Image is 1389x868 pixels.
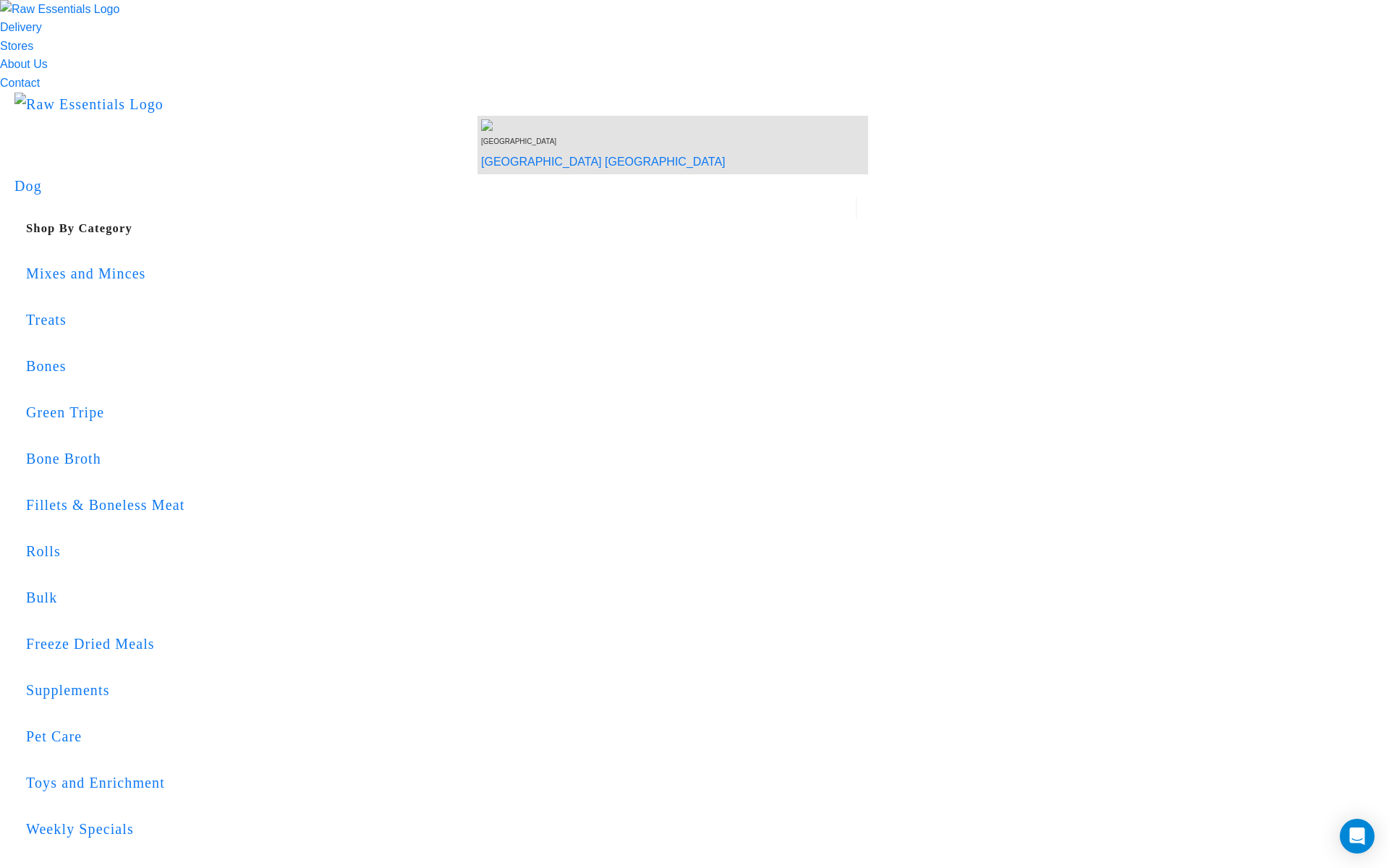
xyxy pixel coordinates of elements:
[26,540,857,563] div: Rolls
[26,613,857,675] a: Freeze Dried Meals
[26,725,857,748] div: Pet Care
[26,752,857,814] a: Toys and Enrichment
[481,156,602,168] a: [GEOGRAPHIC_DATA]
[26,493,857,516] div: Fillets & Boneless Meat
[481,119,496,131] img: van-moving.png
[14,93,163,116] img: Raw Essentials Logo
[26,520,857,582] a: Rolls
[26,447,857,470] div: Bone Broth
[26,817,857,841] div: Weekly Specials
[26,659,857,721] a: Supplements
[26,308,857,331] div: Treats
[26,771,857,794] div: Toys and Enrichment
[26,705,857,767] a: Pet Care
[481,137,556,145] span: [GEOGRAPHIC_DATA]
[1340,819,1375,854] div: Open Intercom Messenger
[26,242,857,305] a: Mixes and Minces
[26,566,857,629] a: Bulk
[26,219,857,239] h5: Shop By Category
[26,798,857,860] a: Weekly Specials
[26,586,857,609] div: Bulk
[14,178,42,194] a: Dog
[26,678,857,702] div: Supplements
[26,381,857,443] a: Green Tripe
[26,262,857,285] div: Mixes and Minces
[26,401,857,424] div: Green Tripe
[26,474,857,536] a: Fillets & Boneless Meat
[26,354,857,378] div: Bones
[605,156,726,168] a: [GEOGRAPHIC_DATA]
[26,289,857,351] a: Treats
[26,335,857,397] a: Bones
[26,427,857,490] a: Bone Broth
[26,632,857,655] div: Freeze Dried Meals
